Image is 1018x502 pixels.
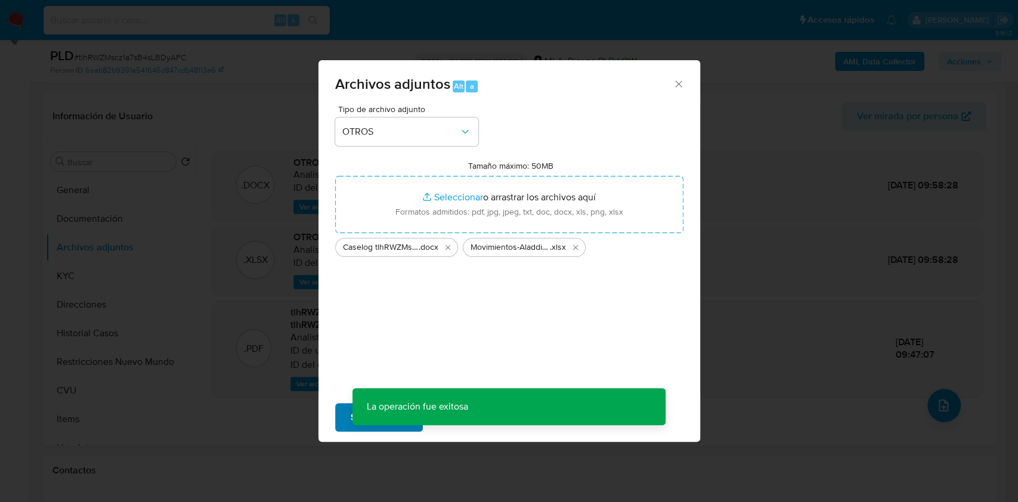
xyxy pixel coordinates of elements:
[335,403,423,432] button: Subir archivo
[454,80,463,92] span: Alt
[335,233,683,257] ul: Archivos seleccionados
[335,117,478,146] button: OTROS
[343,241,419,253] span: Caselog tlhRWZMscz1a7sB4sLBDyAFC
[471,241,550,253] span: Movimientos-Aladdin- [PERSON_NAME]
[351,404,407,430] span: Subir archivo
[335,73,450,94] span: Archivos adjuntos
[443,404,482,430] span: Cancelar
[673,78,683,89] button: Cerrar
[352,388,482,425] p: La operación fue exitosa
[550,241,566,253] span: .xlsx
[568,240,583,255] button: Eliminar Movimientos-Aladdin- Milton Gabriel Rabellino Fantino Niello.xlsx
[470,80,474,92] span: a
[419,241,438,253] span: .docx
[441,240,455,255] button: Eliminar Caselog tlhRWZMscz1a7sB4sLBDyAFC.docx
[338,105,481,113] span: Tipo de archivo adjunto
[342,126,459,138] span: OTROS
[468,160,553,171] label: Tamaño máximo: 50MB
